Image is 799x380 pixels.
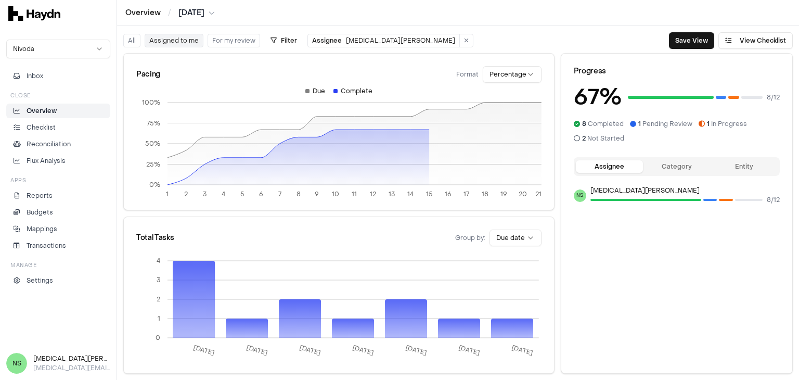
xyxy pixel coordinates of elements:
[511,344,534,357] tspan: [DATE]
[27,106,57,116] p: Overview
[305,87,325,95] div: Due
[8,6,60,21] img: svg+xml,%3c
[136,233,174,243] div: Total Tasks
[6,238,110,253] a: Transactions
[142,98,160,107] tspan: 100%
[519,190,527,198] tspan: 20
[455,234,485,242] span: Group by:
[184,190,188,198] tspan: 2
[27,224,57,234] p: Mappings
[27,123,56,132] p: Checklist
[203,190,207,198] tspan: 3
[264,32,303,49] button: Filter
[767,93,780,102] span: 8 / 12
[718,32,793,49] button: View Checklist
[426,190,433,198] tspan: 15
[6,137,110,151] a: Reconciliation
[574,66,780,77] div: Progress
[27,71,43,81] span: Inbox
[463,190,469,198] tspan: 17
[123,34,140,47] button: All
[407,190,414,198] tspan: 14
[259,190,263,198] tspan: 6
[145,140,160,148] tspan: 50%
[208,34,260,47] button: For my review
[405,344,428,357] tspan: [DATE]
[6,353,27,374] span: NS
[149,181,160,189] tspan: 0%
[299,344,322,357] tspan: [DATE]
[166,7,173,18] span: /
[582,120,586,128] span: 8
[156,334,160,342] tspan: 0
[482,190,488,198] tspan: 18
[6,273,110,288] a: Settings
[312,36,342,45] span: Assignee
[458,344,481,357] tspan: [DATE]
[669,32,714,49] button: Save View
[333,87,372,95] div: Complete
[27,276,53,285] p: Settings
[10,92,31,99] h3: Close
[246,344,269,357] tspan: [DATE]
[178,8,204,18] span: [DATE]
[10,176,26,184] h3: Apps
[389,190,395,198] tspan: 13
[582,134,586,143] span: 2
[27,156,66,166] p: Flux Analysis
[240,190,244,198] tspan: 5
[707,120,747,128] span: In Progress
[582,120,624,128] span: Completed
[767,196,780,204] span: 8 / 12
[6,222,110,236] a: Mappings
[332,190,339,198] tspan: 10
[6,154,110,168] a: Flux Analysis
[145,34,203,47] button: Assigned to me
[590,186,780,195] p: [MEDICAL_DATA][PERSON_NAME]
[6,205,110,220] a: Budgets
[315,190,319,198] tspan: 9
[582,134,624,143] span: Not Started
[147,119,160,128] tspan: 75%
[711,160,778,173] button: Entity
[278,190,281,198] tspan: 7
[352,190,357,198] tspan: 11
[707,120,710,128] span: 1
[125,8,215,18] nav: breadcrumb
[178,8,215,18] button: [DATE]
[27,191,53,200] p: Reports
[352,344,375,357] tspan: [DATE]
[27,140,71,149] p: Reconciliation
[297,190,301,198] tspan: 8
[6,69,110,83] button: Inbox
[643,160,710,173] button: Category
[157,295,160,303] tspan: 2
[574,81,622,113] h3: 67 %
[166,190,169,198] tspan: 1
[158,314,160,323] tspan: 1
[222,190,225,198] tspan: 4
[638,120,641,128] span: 1
[6,104,110,118] a: Overview
[10,261,36,269] h3: Manage
[33,354,110,363] h3: [MEDICAL_DATA][PERSON_NAME]
[370,190,376,198] tspan: 12
[6,188,110,203] a: Reports
[308,34,460,47] button: Assignee[MEDICAL_DATA][PERSON_NAME]
[146,160,160,169] tspan: 25%
[136,69,160,80] div: Pacing
[157,276,160,284] tspan: 3
[500,190,507,198] tspan: 19
[27,208,53,217] p: Budgets
[445,190,452,198] tspan: 16
[576,160,643,173] button: Assignee
[574,189,586,202] span: NS
[125,8,161,18] a: Overview
[456,70,479,79] span: Format
[27,241,66,250] p: Transactions
[33,363,110,373] p: [MEDICAL_DATA][EMAIL_ADDRESS][DOMAIN_NAME]
[192,344,216,357] tspan: [DATE]
[638,120,692,128] span: Pending Review
[6,120,110,135] a: Checklist
[157,257,160,265] tspan: 4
